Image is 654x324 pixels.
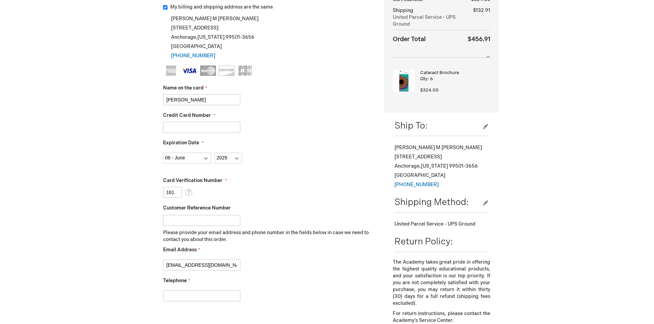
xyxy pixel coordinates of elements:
img: American Express [163,65,179,76]
span: Name on the card [163,85,204,91]
img: Cataract Brochure [393,70,415,92]
strong: Order Total [393,34,426,44]
span: Telephone [163,278,187,284]
span: Shipping [393,8,413,13]
span: Qty [420,76,428,82]
strong: Cataract Brochure [420,70,488,76]
span: Ship To: [394,121,427,131]
a: [PHONE_NUMBER] [171,53,215,59]
div: [PERSON_NAME] M [PERSON_NAME] [STREET_ADDRESS] Anchorage , 99501-3656 [GEOGRAPHIC_DATA] [394,143,488,189]
img: Discover [219,65,234,76]
p: The Academy takes great pride in offering the highest quality educational products, and your sati... [393,259,490,307]
input: Credit Card Number [163,122,240,133]
span: 6 [430,76,433,82]
span: Card Verification Number [163,178,222,183]
img: MasterCard [200,65,216,76]
p: Please provide your email address and phone number in the fields below in case we need to contact... [163,229,374,243]
span: $132.91 [473,8,490,13]
div: [PERSON_NAME] M [PERSON_NAME] [STREET_ADDRESS] Anchorage , 99501-3656 [GEOGRAPHIC_DATA] [163,14,374,60]
span: $456.91 [468,36,490,43]
img: Visa [182,65,197,76]
span: Shipping Method: [394,197,469,208]
span: [US_STATE] [421,163,448,169]
p: For return instructions, please contact the Academy’s Service Center: [393,310,490,324]
span: [US_STATE] [197,34,225,40]
img: JCB [237,65,253,76]
a: [PHONE_NUMBER] [394,182,439,188]
span: United Parcel Service - UPS Ground [393,14,466,28]
span: Email Address [163,247,197,253]
span: Expiration Date [163,140,199,146]
span: United Parcel Service - UPS Ground [394,221,475,227]
span: My billing and shipping address are the same [170,4,273,10]
span: Customer Reference Number [163,205,231,211]
span: $324.00 [420,87,439,93]
span: Credit Card Number [163,112,211,118]
input: Card Verification Number [163,187,182,198]
span: Return Policy: [394,237,453,247]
